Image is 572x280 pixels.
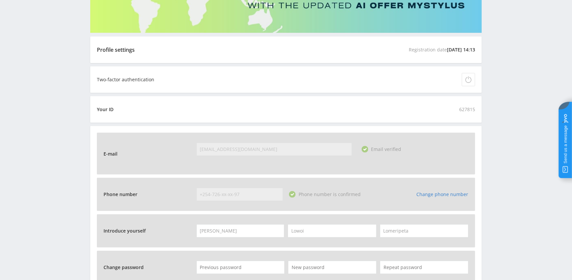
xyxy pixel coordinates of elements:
span: [DATE] 14:13 [447,43,475,56]
span: Introduce yourself [104,224,149,238]
input: Middle name [380,224,468,238]
span: E-mail [104,147,121,161]
span: Email verified [371,146,401,152]
div: Profile settings [97,47,135,53]
span: 627815 [459,103,475,116]
div: Your ID [97,107,113,112]
input: Repeat password [380,261,468,274]
span: Change password [104,261,147,274]
span: Phone number is confirmed [299,191,361,197]
input: Last Name [288,224,376,238]
div: Two-factor authentication [97,77,154,82]
a: Change phone number [417,191,468,197]
input: Previous password [196,261,285,274]
span: Phone number [104,188,141,201]
input: Name [196,224,285,238]
input: New password [288,261,377,274]
span: Registration date [409,43,475,56]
